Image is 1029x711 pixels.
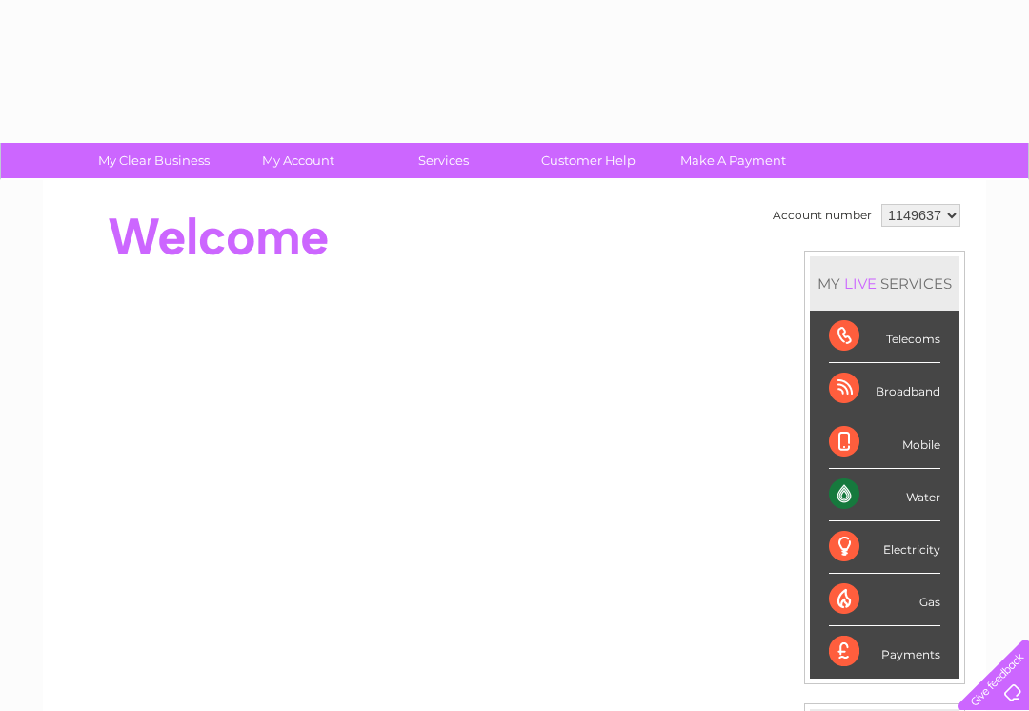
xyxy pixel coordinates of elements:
div: Telecoms [829,311,940,363]
a: Customer Help [510,143,667,178]
div: Payments [829,626,940,678]
div: Water [829,469,940,521]
a: Make A Payment [655,143,812,178]
td: Account number [768,199,877,232]
div: Broadband [829,363,940,416]
div: MY SERVICES [810,256,959,311]
div: Gas [829,574,940,626]
a: Services [365,143,522,178]
div: LIVE [840,274,880,293]
div: Mobile [829,416,940,469]
div: Electricity [829,521,940,574]
a: My Clear Business [75,143,232,178]
a: My Account [220,143,377,178]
